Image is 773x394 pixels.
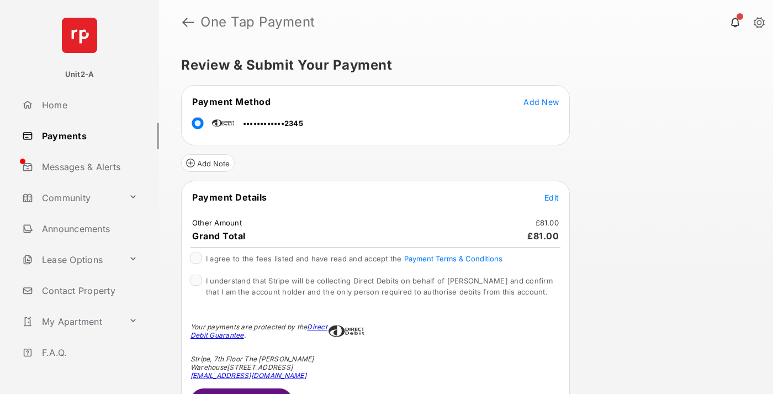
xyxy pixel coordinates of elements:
[181,154,235,172] button: Add Note
[404,254,502,263] button: I agree to the fees listed and have read and accept the
[190,323,329,339] div: Your payments are protected by the .
[18,339,159,366] a: F.A.Q.
[200,15,315,29] strong: One Tap Payment
[527,230,559,241] span: £81.00
[544,192,559,203] button: Edit
[190,371,306,380] a: [EMAIL_ADDRESS][DOMAIN_NAME]
[243,119,303,128] span: ••••••••••••2345
[192,230,246,241] span: Grand Total
[523,96,559,107] button: Add New
[206,276,553,296] span: I understand that Stripe will be collecting Direct Debits on behalf of [PERSON_NAME] and confirm ...
[190,355,329,380] div: Stripe, 7th Floor The [PERSON_NAME] Warehouse [STREET_ADDRESS]
[192,96,271,107] span: Payment Method
[190,323,327,339] a: Direct Debit Guarantee
[18,216,159,242] a: Announcements
[18,92,159,118] a: Home
[535,218,560,228] td: £81.00
[18,123,159,149] a: Payments
[65,69,94,80] p: Unit2-A
[544,193,559,202] span: Edit
[18,154,159,180] a: Messages & Alerts
[62,18,97,53] img: svg+xml;base64,PHN2ZyB4bWxucz0iaHR0cDovL3d3dy53My5vcmcvMjAwMC9zdmciIHdpZHRoPSI2NCIgaGVpZ2h0PSI2NC...
[181,59,742,72] h5: Review & Submit Your Payment
[18,185,124,211] a: Community
[206,254,502,263] span: I agree to the fees listed and have read and accept the
[18,308,124,335] a: My Apartment
[18,246,124,273] a: Lease Options
[192,218,242,228] td: Other Amount
[18,277,159,304] a: Contact Property
[523,97,559,107] span: Add New
[192,192,267,203] span: Payment Details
